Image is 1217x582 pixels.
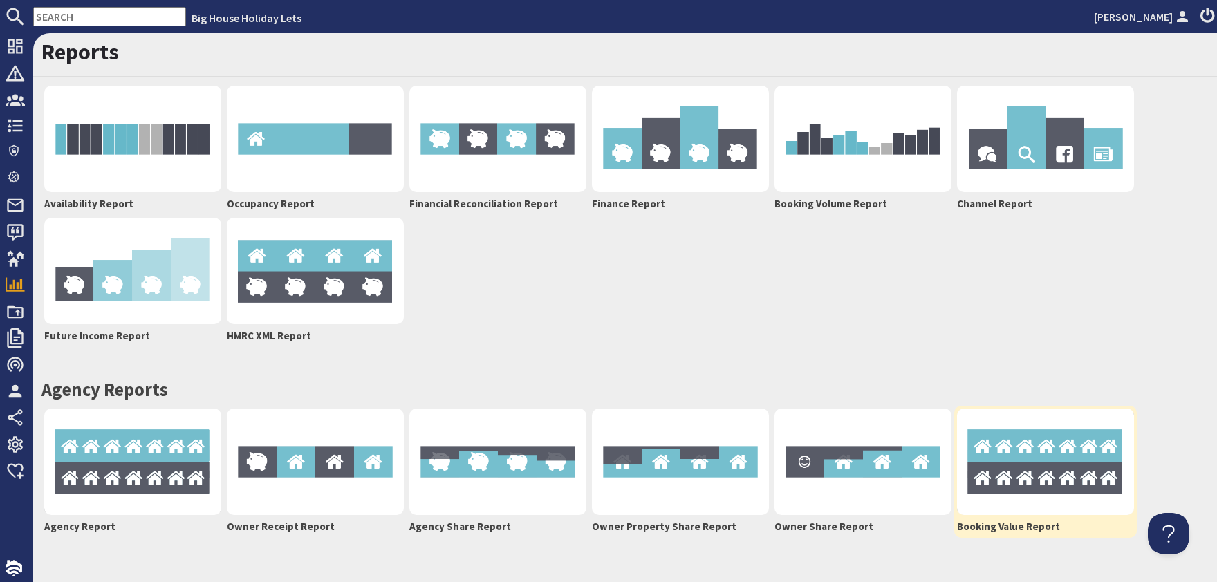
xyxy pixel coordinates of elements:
h2: HMRC XML Report [227,330,404,342]
input: SEARCH [33,7,186,26]
img: owner-receipt-report-7435b8cb0350dc667c011af1ec10782e9d7ad44aa1de72c06e1d5f1b4b60e118.png [227,409,404,515]
img: volume-report-b193a0d106e901724e6e2a737cddf475bd336b2fd3e97afca5856cfd34cd3207.png [774,86,951,192]
h2: Future Income Report [44,330,221,342]
iframe: Toggle Customer Support [1148,513,1189,554]
img: referer-report-80f78d458a5f6b932bddd33f5d71aba6e20f930fbd9179b778792cbc9ff573fa.png [957,86,1134,192]
a: Availability Report [41,83,224,215]
img: financial-reconciliation-aa54097eb3e2697f1cd871e2a2e376557a55840ed588d4f345cf0a01e244fdeb.png [409,86,586,192]
img: occupancy-report-54b043cc30156a1d64253dc66eb8fa74ac22b960ebbd66912db7d1b324d9370f.png [227,86,404,192]
a: Big House Holiday Lets [192,11,301,25]
a: Agency Share Report [407,406,589,538]
a: Owner Property Share Report [589,406,772,538]
a: Booking Volume Report [772,83,954,215]
h2: Agency Share Report [409,520,586,533]
h2: Financial Reconciliation Report [409,198,586,210]
h2: Owner Property Share Report [592,520,769,533]
a: Financial Reconciliation Report [407,83,589,215]
img: availability-b2712cb69e4f2a6ce39b871c0a010e098eb1bc68badc0d862a523a7fb0d9404f.png [44,86,221,192]
a: Future Income Report [41,215,224,347]
a: [PERSON_NAME] [1094,8,1192,25]
a: Reports [41,38,119,66]
h2: Occupancy Report [227,198,404,210]
a: Occupancy Report [224,83,407,215]
a: Channel Report [954,83,1137,215]
h2: Booking Volume Report [774,198,951,210]
a: HMRC XML Report [224,215,407,347]
a: Owner Share Report [772,406,954,538]
img: staytech_i_w-64f4e8e9ee0a9c174fd5317b4b171b261742d2d393467e5bdba4413f4f884c10.svg [6,560,22,576]
img: agency-report-24f49cc5259ead7210495d9f924ce814db3d6835cfb3adcdd335ccaab0c39ef2.png [44,409,221,515]
h2: Owner Share Report [774,520,951,533]
h2: Agency Report [44,520,221,533]
a: Owner Receipt Report [224,406,407,538]
a: Booking Value Report [954,406,1137,538]
img: hmrc-report-7e47fe54d664a6519f7bff59c47da927abdb786ffdf23fbaa80a4261718d00d7.png [227,218,404,324]
h2: Owner Receipt Report [227,520,404,533]
h2: Availability Report [44,198,221,210]
a: Finance Report [589,83,772,215]
h2: Booking Value Report [957,520,1134,533]
h2: Channel Report [957,198,1134,210]
img: agency-share-report-259f9e87bafb275c35ea1ce994cedd3410c06f21460ea39da55fd5a69135abff.png [409,409,586,515]
img: property-share-report-cdbd2bf58cd10a1d69ee44df0fc56a5b4e990bf198283ff8acab33657c6bbc2c.png [592,409,769,515]
a: Agency Report [41,406,224,538]
h2: Agency Reports [41,379,1209,401]
img: financial-report-105d5146bc3da7be04c1b38cba2e6198017b744cffc9661e2e35d54d4ba0e972.png [592,86,769,192]
h2: Finance Report [592,198,769,210]
img: agency-report-24f49cc5259ead7210495d9f924ce814db3d6835cfb3adcdd335ccaab0c39ef2.png [957,409,1134,515]
img: owner-share-report-45db377d83587ce6e4e4c009e14ad33d8f00d2396a13c78dcf0bd28690591120.png [774,409,951,515]
img: future-income-report-8efaa7c4b96f9db44a0ea65420f3fcd3c60c8b9eb4a7fe33424223628594c21f.png [44,218,221,324]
